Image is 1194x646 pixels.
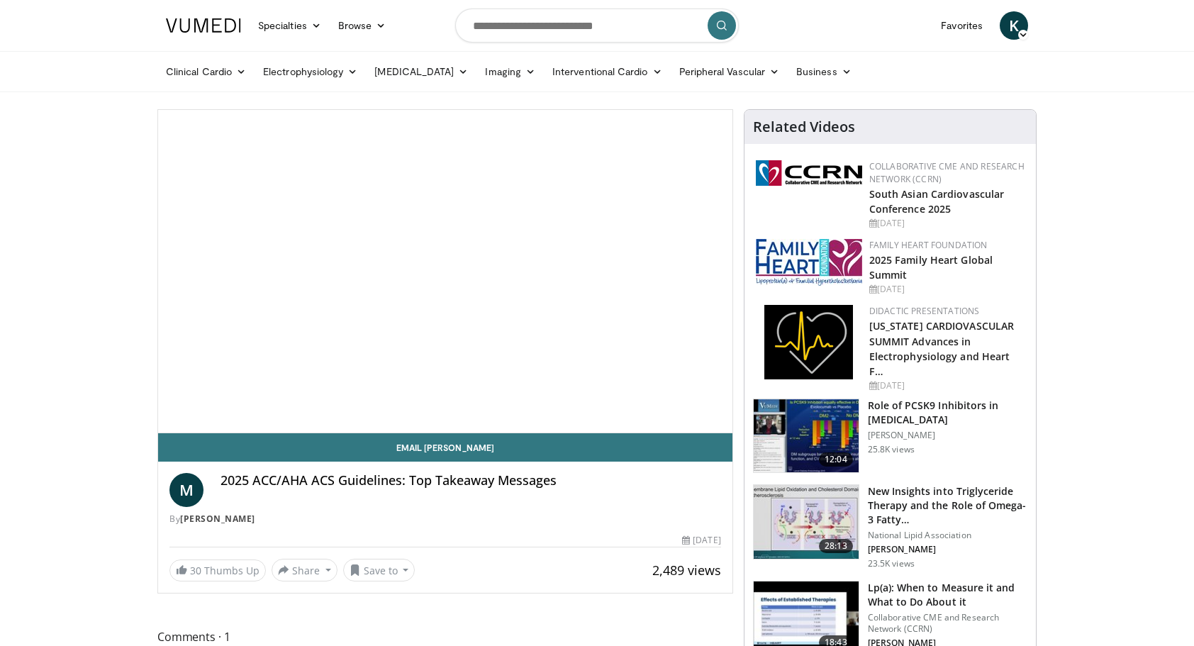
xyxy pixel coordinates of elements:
img: 45ea033d-f728-4586-a1ce-38957b05c09e.150x105_q85_crop-smart_upscale.jpg [754,485,859,559]
a: Collaborative CME and Research Network (CCRN) [869,160,1025,185]
a: [PERSON_NAME] [180,513,255,525]
img: 1860aa7a-ba06-47e3-81a4-3dc728c2b4cf.png.150x105_q85_autocrop_double_scale_upscale_version-0.2.png [764,305,853,379]
h3: New Insights into Triglyceride Therapy and the Role of Omega-3 Fatty… [868,484,1027,527]
a: 28:13 New Insights into Triglyceride Therapy and the Role of Omega-3 Fatty… National Lipid Associ... [753,484,1027,569]
div: [DATE] [682,534,720,547]
button: Share [272,559,337,581]
p: [PERSON_NAME] [868,544,1027,555]
img: a04ee3ba-8487-4636-b0fb-5e8d268f3737.png.150x105_q85_autocrop_double_scale_upscale_version-0.2.png [756,160,862,186]
a: 2025 Family Heart Global Summit [869,253,993,282]
span: Comments 1 [157,628,733,646]
video-js: Video Player [158,110,732,433]
a: Family Heart Foundation [869,239,988,251]
h3: Role of PCSK9 Inhibitors in [MEDICAL_DATA] [868,399,1027,427]
div: [DATE] [869,217,1025,230]
img: VuMedi Logo [166,18,241,33]
a: Clinical Cardio [157,57,255,86]
img: 96363db5-6b1b-407f-974b-715268b29f70.jpeg.150x105_q85_autocrop_double_scale_upscale_version-0.2.jpg [756,239,862,286]
p: 23.5K views [868,558,915,569]
div: Didactic Presentations [869,305,1025,318]
div: [DATE] [869,283,1025,296]
span: 28:13 [819,539,853,553]
input: Search topics, interventions [455,9,739,43]
a: K [1000,11,1028,40]
span: 30 [190,564,201,577]
img: 3346fd73-c5f9-4d1f-bb16-7b1903aae427.150x105_q85_crop-smart_upscale.jpg [754,399,859,473]
a: Email [PERSON_NAME] [158,433,732,462]
a: Specialties [250,11,330,40]
span: 12:04 [819,452,853,467]
h3: Lp(a): When to Measure it and What to Do About it [868,581,1027,609]
a: Interventional Cardio [544,57,671,86]
h4: Related Videos [753,118,855,135]
a: Electrophysiology [255,57,366,86]
p: Collaborative CME and Research Network (CCRN) [868,612,1027,635]
p: 25.8K views [868,444,915,455]
a: [US_STATE] CARDIOVASCULAR SUMMIT Advances in Electrophysiology and Heart F… [869,319,1015,377]
a: Favorites [932,11,991,40]
span: 2,489 views [652,562,721,579]
a: Imaging [476,57,544,86]
p: National Lipid Association [868,530,1027,541]
a: [MEDICAL_DATA] [366,57,476,86]
a: Browse [330,11,395,40]
a: Business [788,57,860,86]
p: [PERSON_NAME] [868,430,1027,441]
h4: 2025 ACC/AHA ACS Guidelines: Top Takeaway Messages [221,473,721,489]
button: Save to [343,559,415,581]
a: M [169,473,203,507]
div: By [169,513,721,525]
a: South Asian Cardiovascular Conference 2025 [869,187,1005,216]
a: 12:04 Role of PCSK9 Inhibitors in [MEDICAL_DATA] [PERSON_NAME] 25.8K views [753,399,1027,474]
a: Peripheral Vascular [671,57,788,86]
div: [DATE] [869,379,1025,392]
a: 30 Thumbs Up [169,559,266,581]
